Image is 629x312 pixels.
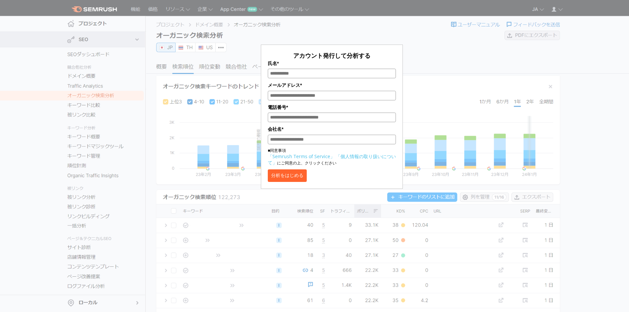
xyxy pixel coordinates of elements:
a: 「Semrush Terms of Service」 [268,153,335,159]
label: メールアドレス* [268,82,396,89]
span: アカウント発行して分析する [293,52,370,59]
p: ■同意事項 にご同意の上、クリックください [268,148,396,166]
label: 電話番号* [268,104,396,111]
button: 分析をはじめる [268,169,307,182]
a: 「個人情報の取り扱いについて」 [268,153,396,166]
